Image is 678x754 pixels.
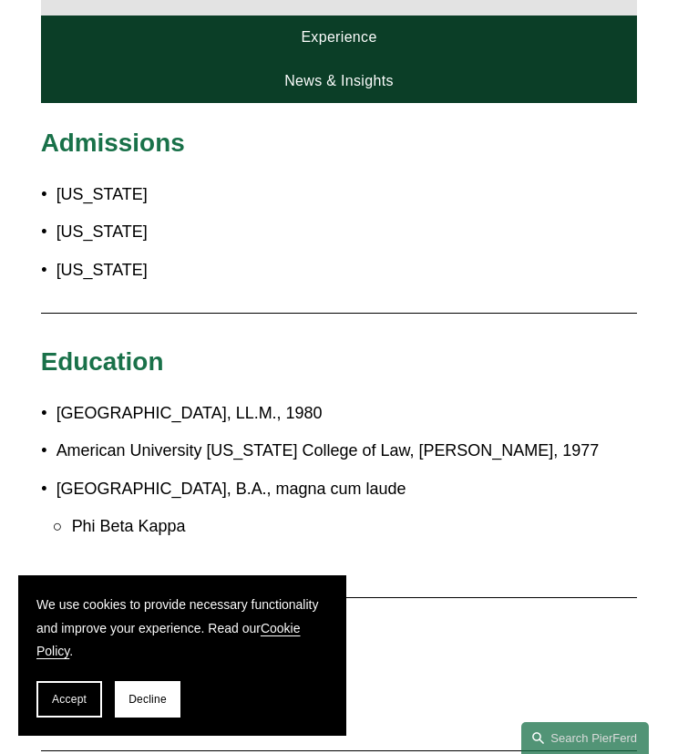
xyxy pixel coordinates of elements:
section: Cookie banner [18,575,346,736]
p: We use cookies to provide necessary functionality and improve your experience. Read our . [36,594,328,663]
p: [US_STATE] [56,217,638,246]
button: Decline [115,681,180,718]
p: [GEOGRAPHIC_DATA], B.A., magna cum laude [56,474,638,503]
a: Search this site [521,722,649,754]
p: [GEOGRAPHIC_DATA], LL.M., 1980 [56,398,638,428]
p: Phi Beta Kappa [72,511,638,541]
p: [US_STATE] [56,255,638,284]
span: Accept [52,693,87,706]
span: Admissions [41,129,185,157]
a: Experience [41,15,638,59]
span: Education [41,347,164,376]
p: Spanish [56,683,638,712]
a: Cookie Policy [36,621,301,658]
a: News & Insights [41,59,638,103]
p: American University [US_STATE] College of Law, [PERSON_NAME], 1977 [56,436,638,465]
span: Decline [128,693,167,706]
button: Accept [36,681,102,718]
p: [US_STATE] [56,180,638,209]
